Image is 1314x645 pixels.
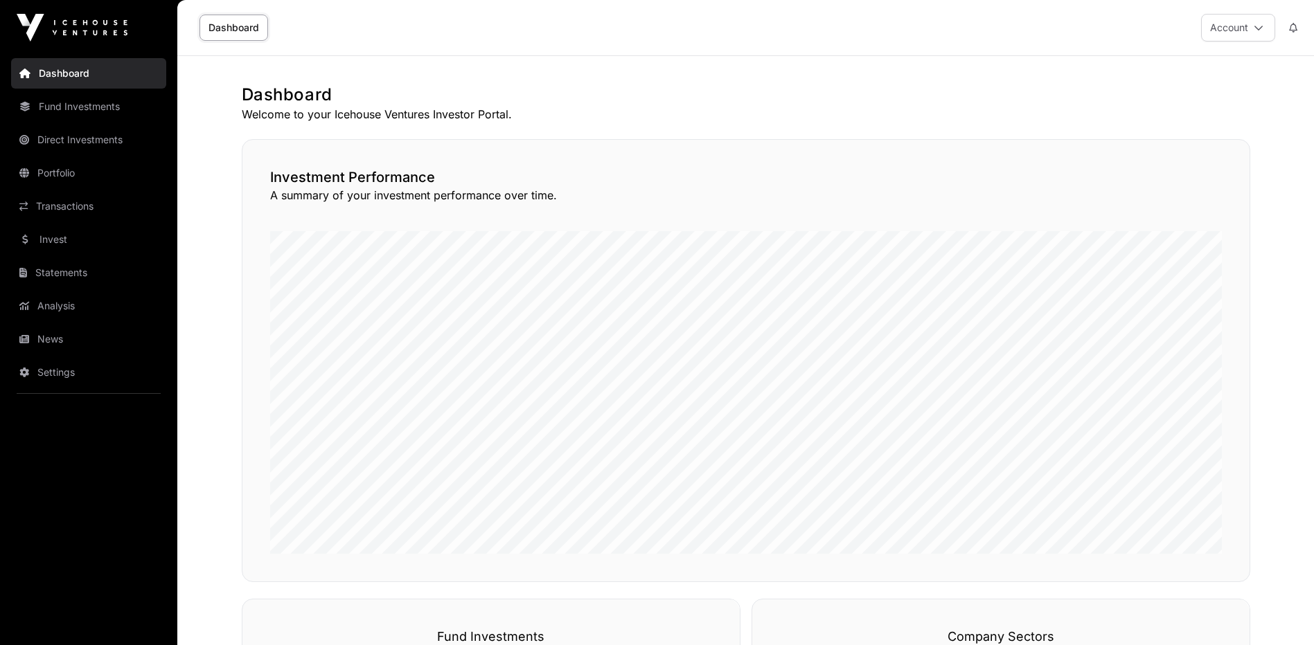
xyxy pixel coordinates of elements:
button: Account [1201,14,1275,42]
a: Analysis [11,291,166,321]
h1: Dashboard [242,84,1250,106]
p: A summary of your investment performance over time. [270,187,1222,203]
a: Dashboard [199,15,268,41]
a: Transactions [11,191,166,221]
a: Dashboard [11,58,166,89]
h2: Investment Performance [270,167,1222,187]
a: Portfolio [11,158,166,188]
a: Statements [11,257,166,288]
p: Welcome to your Icehouse Ventures Investor Portal. [242,106,1250,122]
a: Fund Investments [11,91,166,122]
a: Direct Investments [11,125,166,155]
a: News [11,324,166,354]
img: Icehouse Ventures Logo [17,14,127,42]
a: Invest [11,224,166,255]
a: Settings [11,357,166,388]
